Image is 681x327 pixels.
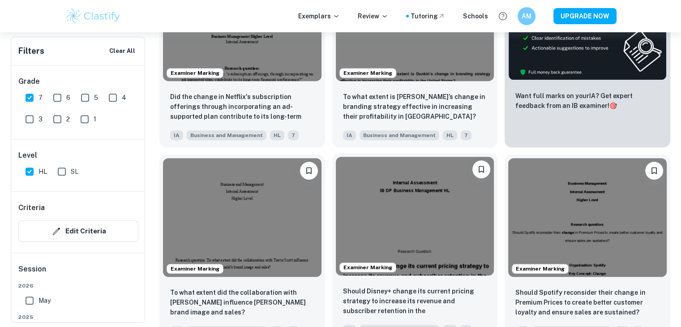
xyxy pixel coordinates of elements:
span: 5 [94,93,98,103]
button: Edit Criteria [18,220,138,242]
img: Business and Management IA example thumbnail: Should Spotify reconsider their change i [508,158,667,277]
p: Should Disney+ change its current pricing strategy to increase its revenue and subscriber retenti... [343,286,487,317]
span: 🎯 [609,102,617,109]
p: Review [358,11,388,21]
img: Business and Management IA example thumbnail: Should Disney+ change its current pricin [336,157,494,275]
span: 7 [288,130,299,140]
span: Examiner Marking [512,265,568,273]
h6: Session [18,264,138,282]
button: AM [518,7,535,25]
button: Bookmark [645,162,663,180]
p: To what extent did the collaboration with Travis Scott influence McDonald’s brand image and sales? [170,288,314,317]
button: Help and Feedback [495,9,510,24]
span: 4 [122,93,126,103]
span: 3 [39,114,43,124]
p: Should Spotify reconsider their change in Premium Prices to create better customer loyalty and en... [515,288,660,317]
span: 7 [39,93,43,103]
span: 1 [94,114,96,124]
a: Schools [463,11,488,21]
button: Clear All [107,44,137,58]
p: To what extent is Dunkin’s change in branding strategy effective in increasing their profitabilit... [343,92,487,121]
span: 2026 [18,282,138,290]
span: HL [39,167,47,176]
h6: Criteria [18,202,45,213]
p: Exemplars [298,11,340,21]
h6: AM [521,11,531,21]
img: Clastify logo [65,7,122,25]
p: Want full marks on your IA ? Get expert feedback from an IB examiner! [515,91,660,111]
span: 7 [461,130,471,140]
span: Examiner Marking [340,69,396,77]
span: Examiner Marking [340,263,396,271]
span: Business and Management [360,130,439,140]
span: HL [443,130,457,140]
span: IA [343,130,356,140]
button: UPGRADE NOW [553,8,617,24]
span: Examiner Marking [167,69,223,77]
span: Business and Management [187,130,266,140]
h6: Level [18,150,138,161]
span: 6 [66,93,70,103]
a: Tutoring [411,11,445,21]
span: May [39,296,51,305]
span: 2025 [18,313,138,321]
span: 2 [66,114,70,124]
img: Business and Management IA example thumbnail: To what extent did the collaboration wit [163,158,321,277]
p: Did the change in Netflix's subscription offerings through incorporating an ad-supported plan con... [170,92,314,122]
h6: Grade [18,76,138,87]
h6: Filters [18,45,44,57]
button: Bookmark [300,162,318,180]
span: SL [71,167,78,176]
button: Bookmark [472,160,490,178]
span: Examiner Marking [167,265,223,273]
span: IA [170,130,183,140]
span: HL [270,130,284,140]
